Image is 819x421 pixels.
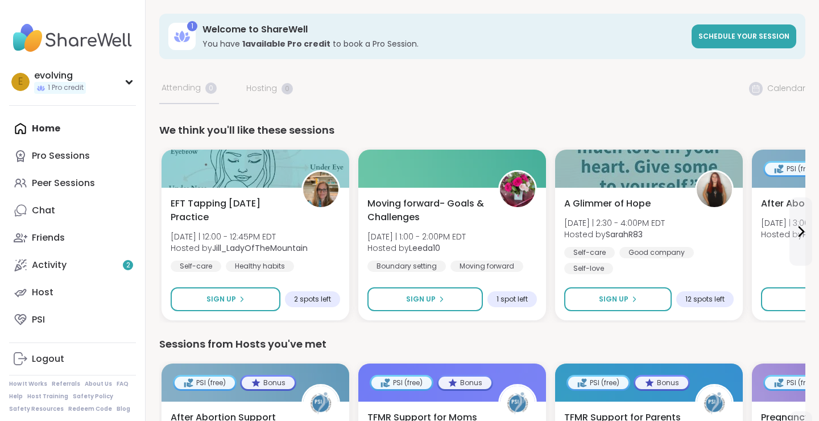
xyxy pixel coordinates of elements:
[32,286,53,299] div: Host
[9,393,23,401] a: Help
[126,261,130,270] span: 2
[367,231,466,242] span: [DATE] | 1:00 - 2:00PM EDT
[175,377,235,389] div: PSI (free)
[500,172,535,207] img: Leeda10
[85,380,112,388] a: About Us
[9,306,136,333] a: PSI
[568,377,628,389] div: PSI (free)
[294,295,331,304] span: 2 spots left
[73,393,113,401] a: Safety Policy
[9,380,47,388] a: How It Works
[159,336,805,352] div: Sessions from Hosts you've met
[564,217,665,229] span: [DATE] | 2:30 - 4:00PM EDT
[564,287,672,311] button: Sign Up
[9,279,136,306] a: Host
[599,294,628,304] span: Sign Up
[406,294,436,304] span: Sign Up
[27,393,68,401] a: Host Training
[564,197,651,210] span: A Glimmer of Hope
[497,295,528,304] span: 1 spot left
[171,287,280,311] button: Sign Up
[9,170,136,197] a: Peer Sessions
[32,204,55,217] div: Chat
[303,172,338,207] img: Jill_LadyOfTheMountain
[117,405,130,413] a: Blog
[9,251,136,279] a: Activity2
[635,377,688,389] div: Bonus
[303,386,338,421] img: PSIAdmin1
[32,313,45,326] div: PSI
[117,380,129,388] a: FAQ
[52,380,80,388] a: Referrals
[18,75,23,89] span: e
[202,23,685,36] h3: Welcome to ShareWell
[171,261,221,272] div: Self-care
[34,69,86,82] div: evolving
[9,224,136,251] a: Friends
[606,229,643,240] b: SarahR83
[202,38,685,49] h3: You have to book a Pro Session.
[9,197,136,224] a: Chat
[564,229,665,240] span: Hosted by
[367,242,466,254] span: Hosted by
[32,177,95,189] div: Peer Sessions
[9,18,136,58] img: ShareWell Nav Logo
[32,259,67,271] div: Activity
[697,172,732,207] img: SarahR83
[619,247,694,258] div: Good company
[450,261,523,272] div: Moving forward
[171,242,308,254] span: Hosted by
[500,386,535,421] img: PSIAdmin1
[9,405,64,413] a: Safety Resources
[242,38,330,49] b: 1 available Pro credit
[367,287,483,311] button: Sign Up
[564,263,613,274] div: Self-love
[9,142,136,170] a: Pro Sessions
[692,24,796,48] a: Schedule your session
[206,294,236,304] span: Sign Up
[48,83,84,93] span: 1 Pro credit
[409,242,440,254] b: Leeda10
[697,386,732,421] img: PSIAdmin1
[32,150,90,162] div: Pro Sessions
[439,377,491,389] div: Bonus
[32,232,65,244] div: Friends
[371,377,432,389] div: PSI (free)
[32,353,64,365] div: Logout
[242,377,295,389] div: Bonus
[698,31,789,41] span: Schedule your session
[226,261,294,272] div: Healthy habits
[212,242,308,254] b: Jill_LadyOfTheMountain
[367,261,446,272] div: Boundary setting
[171,197,289,224] span: EFT Tapping [DATE] Practice
[68,405,112,413] a: Redeem Code
[187,21,197,31] div: 1
[685,295,725,304] span: 12 spots left
[171,231,308,242] span: [DATE] | 12:00 - 12:45PM EDT
[9,345,136,373] a: Logout
[564,247,615,258] div: Self-care
[159,122,805,138] div: We think you'll like these sessions
[367,197,486,224] span: Moving forward- Goals & Challenges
